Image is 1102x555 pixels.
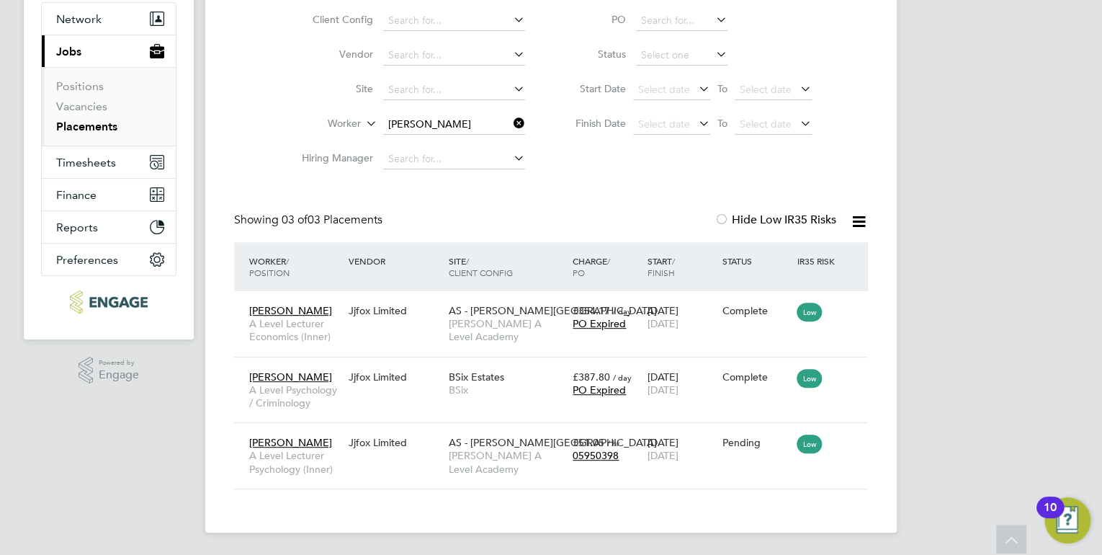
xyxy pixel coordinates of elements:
[573,436,604,449] span: £51.05
[648,383,678,396] span: [DATE]
[42,179,176,210] button: Finance
[56,156,116,169] span: Timesheets
[41,290,176,314] a: Go to home page
[573,383,626,396] span: PO Expired
[290,48,373,61] label: Vendor
[282,213,382,227] span: 03 Placements
[246,248,345,285] div: Worker
[249,383,341,409] span: A Level Psychology / Criminology
[573,304,610,317] span: £354.17
[561,117,626,130] label: Finish Date
[383,45,525,66] input: Search for...
[42,211,176,243] button: Reports
[714,213,836,227] label: Hide Low IR35 Risks
[383,80,525,100] input: Search for...
[345,429,444,456] div: Jjfox Limited
[636,11,727,31] input: Search for...
[719,248,794,274] div: Status
[290,151,373,164] label: Hiring Manager
[648,317,678,330] span: [DATE]
[246,363,868,375] a: [PERSON_NAME]A Level Psychology / CriminologyJjfox LimitedBSix EstatesBSix£387.80 / dayPO Expired...
[345,248,444,274] div: Vendor
[713,114,732,133] span: To
[42,67,176,146] div: Jobs
[644,363,719,404] div: [DATE]
[448,449,565,475] span: [PERSON_NAME] A Level Academy
[56,45,81,58] span: Jobs
[249,449,341,475] span: A Level Lecturer Psychology (Inner)
[561,48,626,61] label: Status
[383,11,525,31] input: Search for...
[648,449,678,462] span: [DATE]
[56,221,98,234] span: Reports
[448,304,656,317] span: AS - [PERSON_NAME][GEOGRAPHIC_DATA]
[56,79,104,93] a: Positions
[444,248,569,285] div: Site
[278,117,361,131] label: Worker
[797,369,822,388] span: Low
[448,317,565,343] span: [PERSON_NAME] A Level Academy
[345,297,444,324] div: Jjfox Limited
[249,304,332,317] span: [PERSON_NAME]
[607,438,619,448] span: / hr
[644,429,719,469] div: [DATE]
[249,436,332,449] span: [PERSON_NAME]
[42,146,176,178] button: Timesheets
[573,255,610,278] span: / PO
[234,213,385,228] div: Showing
[282,213,308,227] span: 03 of
[644,248,719,285] div: Start
[740,117,792,130] span: Select date
[638,117,690,130] span: Select date
[1044,497,1090,543] button: Open Resource Center, 10 new notifications
[99,369,139,381] span: Engage
[722,436,790,449] div: Pending
[797,435,822,453] span: Low
[573,370,610,383] span: £387.80
[290,13,373,26] label: Client Config
[740,83,792,96] span: Select date
[246,296,868,308] a: [PERSON_NAME]A Level Lecturer Economics (Inner)Jjfox LimitedAS - [PERSON_NAME][GEOGRAPHIC_DATA][P...
[793,248,843,274] div: IR35 Risk
[638,83,690,96] span: Select date
[561,82,626,95] label: Start Date
[722,370,790,383] div: Complete
[56,99,107,113] a: Vacancies
[42,35,176,67] button: Jobs
[561,13,626,26] label: PO
[797,303,822,321] span: Low
[613,372,632,383] span: / day
[448,370,503,383] span: BSix Estates
[79,357,140,384] a: Powered byEngage
[249,255,290,278] span: / Position
[249,370,332,383] span: [PERSON_NAME]
[345,363,444,391] div: Jjfox Limited
[448,436,656,449] span: AS - [PERSON_NAME][GEOGRAPHIC_DATA]
[56,120,117,133] a: Placements
[722,304,790,317] div: Complete
[448,383,565,396] span: BSix
[448,255,512,278] span: / Client Config
[573,317,626,330] span: PO Expired
[246,428,868,440] a: [PERSON_NAME]A Level Lecturer Psychology (Inner)Jjfox LimitedAS - [PERSON_NAME][GEOGRAPHIC_DATA][...
[99,357,139,369] span: Powered by
[713,79,732,98] span: To
[613,306,632,316] span: / day
[383,149,525,169] input: Search for...
[644,297,719,337] div: [DATE]
[249,317,341,343] span: A Level Lecturer Economics (Inner)
[569,248,644,285] div: Charge
[648,255,675,278] span: / Finish
[42,3,176,35] button: Network
[383,115,525,135] input: Search for...
[56,188,97,202] span: Finance
[573,449,619,462] span: 05950398
[1044,507,1057,526] div: 10
[56,12,102,26] span: Network
[56,253,118,267] span: Preferences
[636,45,727,66] input: Select one
[290,82,373,95] label: Site
[42,244,176,275] button: Preferences
[70,290,147,314] img: ncclondon-logo-retina.png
